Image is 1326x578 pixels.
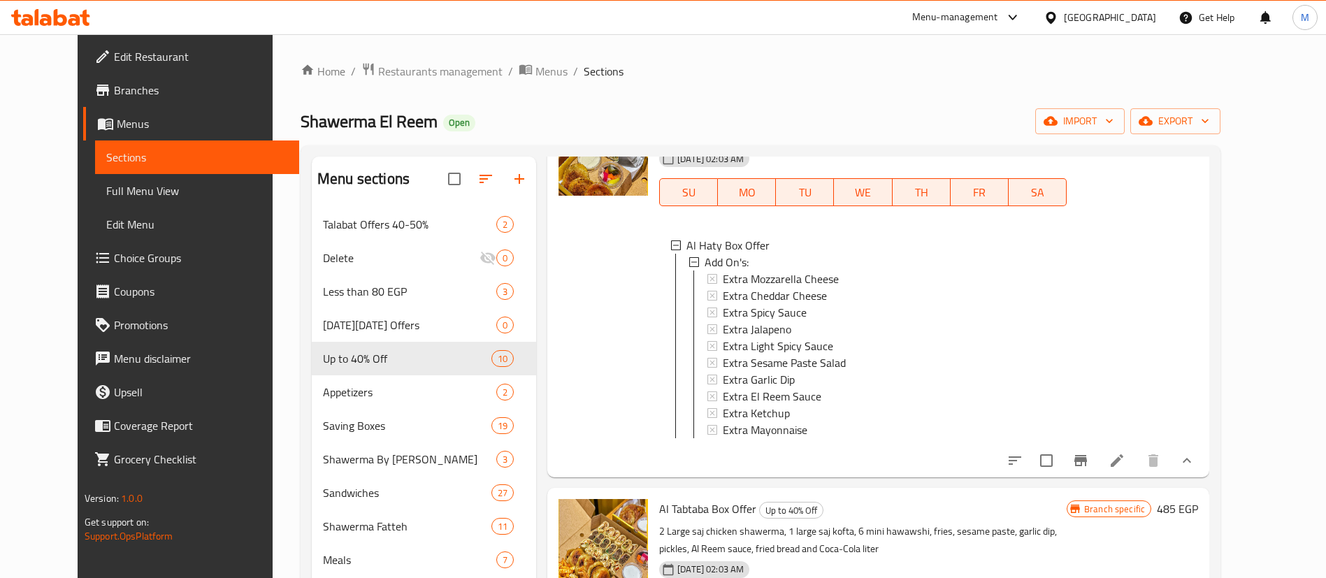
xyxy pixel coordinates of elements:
[323,216,496,233] span: Talabat Offers 40-50%
[323,384,496,400] span: Appetizers
[106,182,288,199] span: Full Menu View
[497,554,513,567] span: 7
[496,283,514,300] div: items
[114,350,288,367] span: Menu disclaimer
[323,551,496,568] span: Meals
[106,216,288,233] span: Edit Menu
[497,453,513,466] span: 3
[659,498,756,519] span: Al Tabtaba Box Offer
[519,62,568,80] a: Menus
[114,48,288,65] span: Edit Restaurant
[496,551,514,568] div: items
[323,250,480,266] div: Delete
[323,283,496,300] span: Less than 80 EGP
[323,317,496,333] div: Black Friday Offers
[497,252,513,265] span: 0
[312,375,536,409] div: Appetizers2
[491,518,514,535] div: items
[503,162,536,196] button: Add section
[1035,108,1125,134] button: import
[492,486,513,500] span: 27
[492,419,513,433] span: 19
[106,149,288,166] span: Sections
[312,543,536,577] div: Meals7
[496,250,514,266] div: items
[114,250,288,266] span: Choice Groups
[1137,444,1170,477] button: delete
[665,182,712,203] span: SU
[723,321,791,338] span: Extra Jalapeno
[443,117,475,129] span: Open
[705,254,749,270] span: Add On's:
[1130,108,1220,134] button: export
[723,304,807,321] span: Extra Spicy Sauce
[723,405,790,421] span: Extra Ketchup
[496,317,514,333] div: items
[776,178,834,206] button: TU
[893,178,951,206] button: TH
[312,342,536,375] div: Up to 40% Off10
[312,442,536,476] div: Shawerma By [PERSON_NAME]3
[1014,182,1061,203] span: SA
[1170,444,1204,477] button: show more
[584,63,624,80] span: Sections
[1064,10,1156,25] div: [GEOGRAPHIC_DATA]
[659,178,718,206] button: SU
[83,308,299,342] a: Promotions
[496,216,514,233] div: items
[83,275,299,308] a: Coupons
[83,40,299,73] a: Edit Restaurant
[496,451,514,468] div: items
[723,338,833,354] span: Extra Light Spicy Sauce
[1032,446,1061,475] span: Select to update
[114,451,288,468] span: Grocery Checklist
[497,386,513,399] span: 2
[114,82,288,99] span: Branches
[85,513,149,531] span: Get support on:
[83,73,299,107] a: Branches
[956,182,1003,203] span: FR
[83,241,299,275] a: Choice Groups
[491,484,514,501] div: items
[951,178,1009,206] button: FR
[114,417,288,434] span: Coverage Report
[301,106,438,137] span: Shawerma El Reem
[659,523,1067,558] p: 2 Large saj chicken shawerma, 1 large saj kofta, 6 mini hawawshi, fries, sesame paste, garlic dip...
[508,63,513,80] li: /
[121,489,143,507] span: 1.0.0
[95,208,299,241] a: Edit Menu
[114,283,288,300] span: Coupons
[312,275,536,308] div: Less than 80 EGP3
[443,115,475,131] div: Open
[323,317,496,333] span: [DATE][DATE] Offers
[497,319,513,332] span: 0
[323,484,491,501] span: Sandwiches
[491,417,514,434] div: items
[898,182,945,203] span: TH
[301,62,1220,80] nav: breadcrumb
[573,63,578,80] li: /
[312,476,536,510] div: Sandwiches27
[1301,10,1309,25] span: M
[480,250,496,266] svg: Inactive section
[759,502,823,519] div: Up to 40% Off
[323,518,491,535] span: Shawerma Fatteh
[496,384,514,400] div: items
[323,451,496,468] div: Shawerma By Kilo
[361,62,503,80] a: Restaurants management
[312,308,536,342] div: [DATE][DATE] Offers0
[781,182,828,203] span: TU
[723,388,821,405] span: Extra El Reem Sauce
[760,503,823,519] span: Up to 40% Off
[723,287,827,304] span: Extra Cheddar Cheese
[323,417,491,434] div: Saving Boxes
[491,350,514,367] div: items
[497,285,513,298] span: 3
[1109,452,1125,469] a: Edit menu item
[351,63,356,80] li: /
[323,350,491,367] span: Up to 40% Off
[723,371,795,388] span: Extra Garlic Dip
